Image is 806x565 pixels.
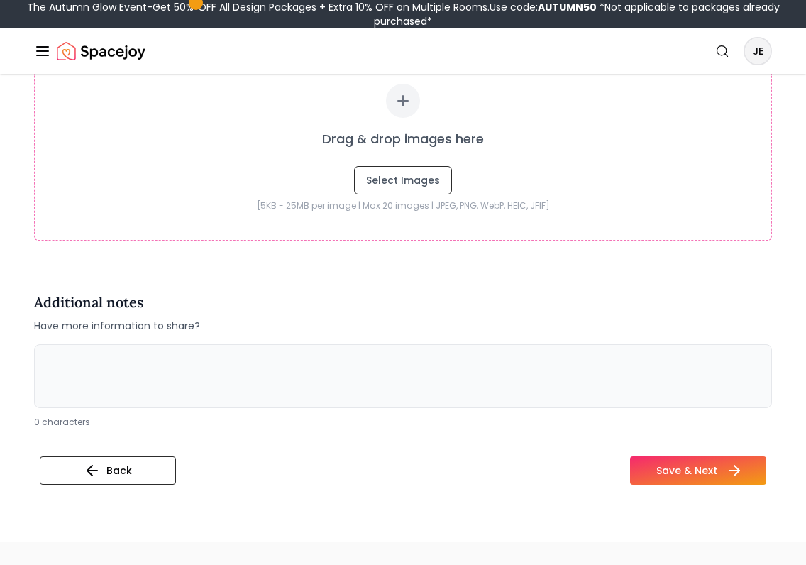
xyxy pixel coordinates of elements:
[630,456,766,485] button: Save & Next
[34,319,200,333] span: Have more information to share?
[40,456,176,485] button: Back
[34,417,772,428] div: 0 characters
[34,292,200,313] h4: Additional notes
[745,38,771,64] span: JE
[322,129,484,149] p: Drag & drop images here
[354,166,452,194] button: Select Images
[63,200,743,212] p: [5KB - 25MB per image | Max 20 images | JPEG, PNG, WebP, HEIC, JFIF]
[34,28,772,74] nav: Global
[57,37,145,65] img: Spacejoy Logo
[57,37,145,65] a: Spacejoy
[744,37,772,65] button: JE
